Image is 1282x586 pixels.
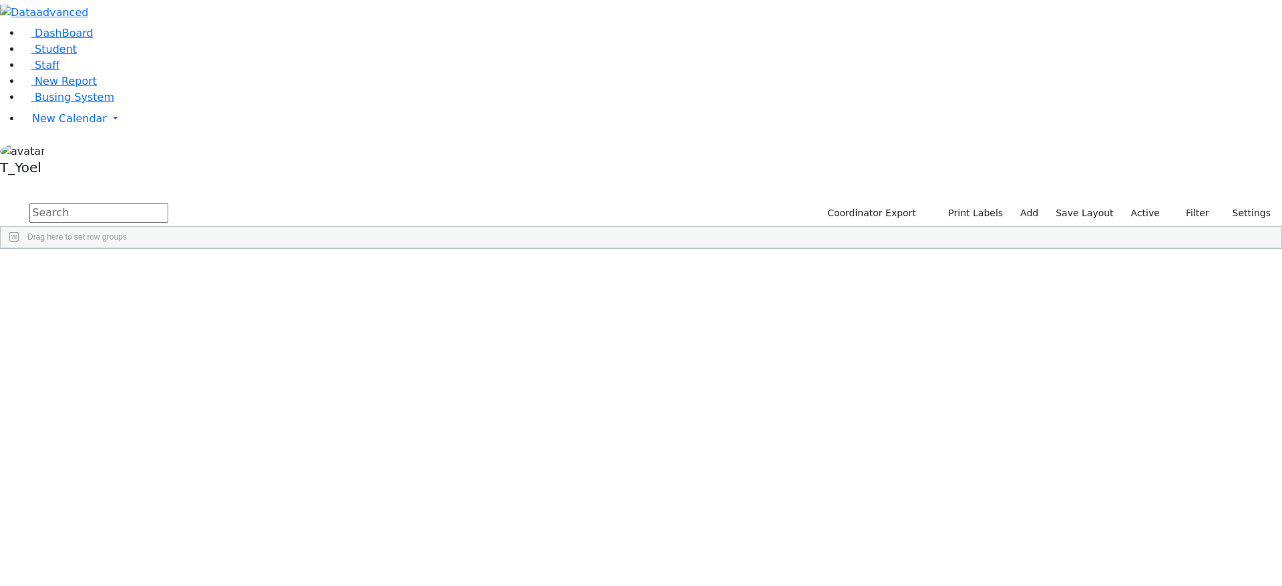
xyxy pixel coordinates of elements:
[1125,203,1166,224] label: Active
[933,203,1009,224] button: Print Labels
[21,27,93,39] a: DashBoard
[1014,203,1044,224] a: Add
[27,232,127,242] span: Drag here to set row groups
[21,91,114,103] a: Busing System
[21,43,77,55] a: Student
[21,59,59,71] a: Staff
[29,203,168,223] input: Search
[21,105,1282,132] a: New Calendar
[819,203,922,224] button: Coordinator Export
[1168,203,1215,224] button: Filter
[35,75,97,87] span: New Report
[21,75,97,87] a: New Report
[1050,203,1119,224] button: Save Layout
[35,91,114,103] span: Busing System
[32,112,107,125] span: New Calendar
[1215,203,1277,224] button: Settings
[35,59,59,71] span: Staff
[35,43,77,55] span: Student
[35,27,93,39] span: DashBoard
